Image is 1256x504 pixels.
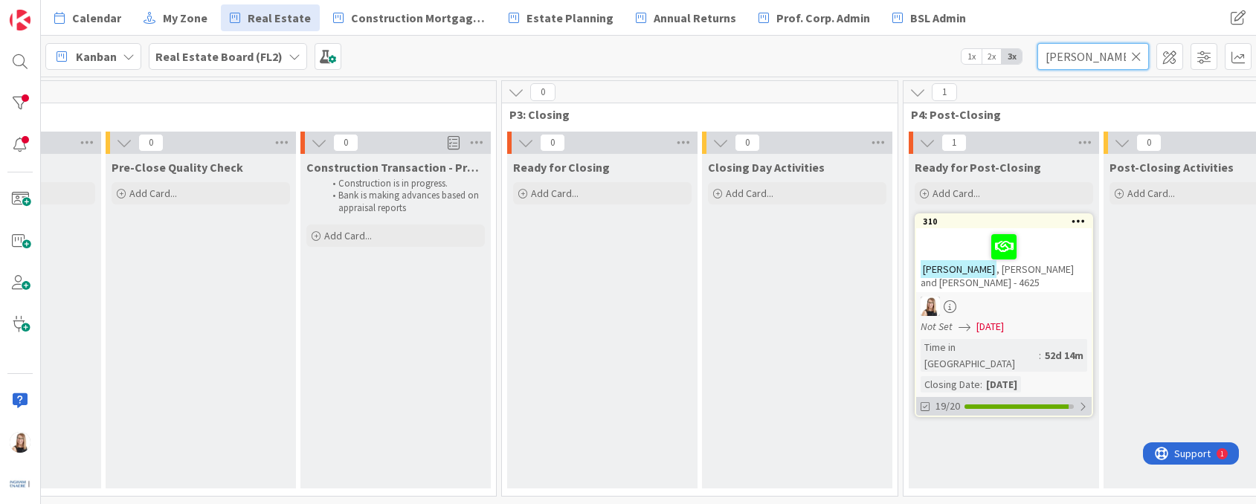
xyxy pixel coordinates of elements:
span: My Zone [163,9,207,27]
div: [DATE] [982,376,1021,392]
b: Real Estate Board (FL2) [155,49,283,64]
li: Bank is making advances based on appraisal reports [324,190,483,214]
div: 310 [923,216,1092,227]
span: Add Card... [726,187,773,200]
span: Real Estate [248,9,311,27]
div: 52d 14m [1041,347,1087,364]
span: 3x [1002,49,1022,64]
span: 0 [1136,134,1162,152]
span: Add Card... [324,229,372,242]
span: Closing Day Activities [708,160,825,175]
span: Prof. Corp. Admin [776,9,870,27]
a: My Zone [135,4,216,31]
img: DB [921,297,940,316]
span: 1 [941,134,967,152]
a: Real Estate [221,4,320,31]
span: Add Card... [1127,187,1175,200]
span: 0 [735,134,760,152]
li: Construction is in progress. [324,178,483,190]
span: Calendar [72,9,121,27]
div: 1 [77,6,81,18]
a: BSL Admin [883,4,975,31]
span: 0 [530,83,555,101]
span: 0 [540,134,565,152]
a: Calendar [45,4,130,31]
span: : [980,376,982,392]
a: Annual Returns [627,4,745,31]
span: 0 [138,134,164,152]
img: Visit kanbanzone.com [10,10,30,30]
span: Add Card... [129,187,177,200]
a: Construction Mortgages - Draws [324,4,495,31]
span: Estate Planning [526,9,613,27]
span: : [1039,347,1041,364]
span: 0 [333,134,358,152]
img: DB [10,432,30,453]
a: Estate Planning [500,4,622,31]
a: 310[PERSON_NAME], [PERSON_NAME] and [PERSON_NAME] - 4625DBNot Set[DATE]Time in [GEOGRAPHIC_DATA]:... [915,213,1093,417]
span: 1 [932,83,957,101]
span: P3: Closing [509,107,879,122]
span: 2x [982,49,1002,64]
input: Quick Filter... [1037,43,1149,70]
span: Post-Closing Activities [1110,160,1234,175]
img: avatar [10,474,30,494]
span: Add Card... [933,187,980,200]
div: 310 [916,215,1092,228]
span: Ready for Closing [513,160,610,175]
span: Construction Mortgages - Draws [351,9,486,27]
span: Support [31,2,68,20]
span: BSL Admin [910,9,966,27]
span: 1x [962,49,982,64]
span: Construction Transaction - Progress Draws [306,160,485,175]
span: Kanban [76,48,117,65]
span: 19/20 [935,398,960,414]
i: Not Set [921,320,953,333]
div: Closing Date [921,376,980,392]
div: Time in [GEOGRAPHIC_DATA] [921,339,1039,372]
span: Annual Returns [654,9,736,27]
span: [DATE] [976,319,1004,335]
mark: [PERSON_NAME] [921,260,996,277]
span: , [PERSON_NAME] and [PERSON_NAME] - 4625 [921,262,1074,289]
span: Add Card... [531,187,579,200]
div: 310[PERSON_NAME], [PERSON_NAME] and [PERSON_NAME] - 4625 [916,215,1092,292]
a: Prof. Corp. Admin [750,4,879,31]
span: Ready for Post-Closing [915,160,1041,175]
span: Pre-Close Quality Check [112,160,243,175]
div: DB [916,297,1092,316]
